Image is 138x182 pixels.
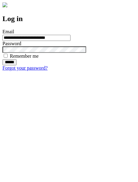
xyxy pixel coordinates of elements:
label: Remember me [10,53,39,59]
h2: Log in [2,15,136,23]
a: Forgot your password? [2,65,48,71]
label: Email [2,29,14,34]
img: logo-4e3dc11c47720685a147b03b5a06dd966a58ff35d612b21f08c02c0306f2b779.png [2,2,7,7]
label: Password [2,41,21,46]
